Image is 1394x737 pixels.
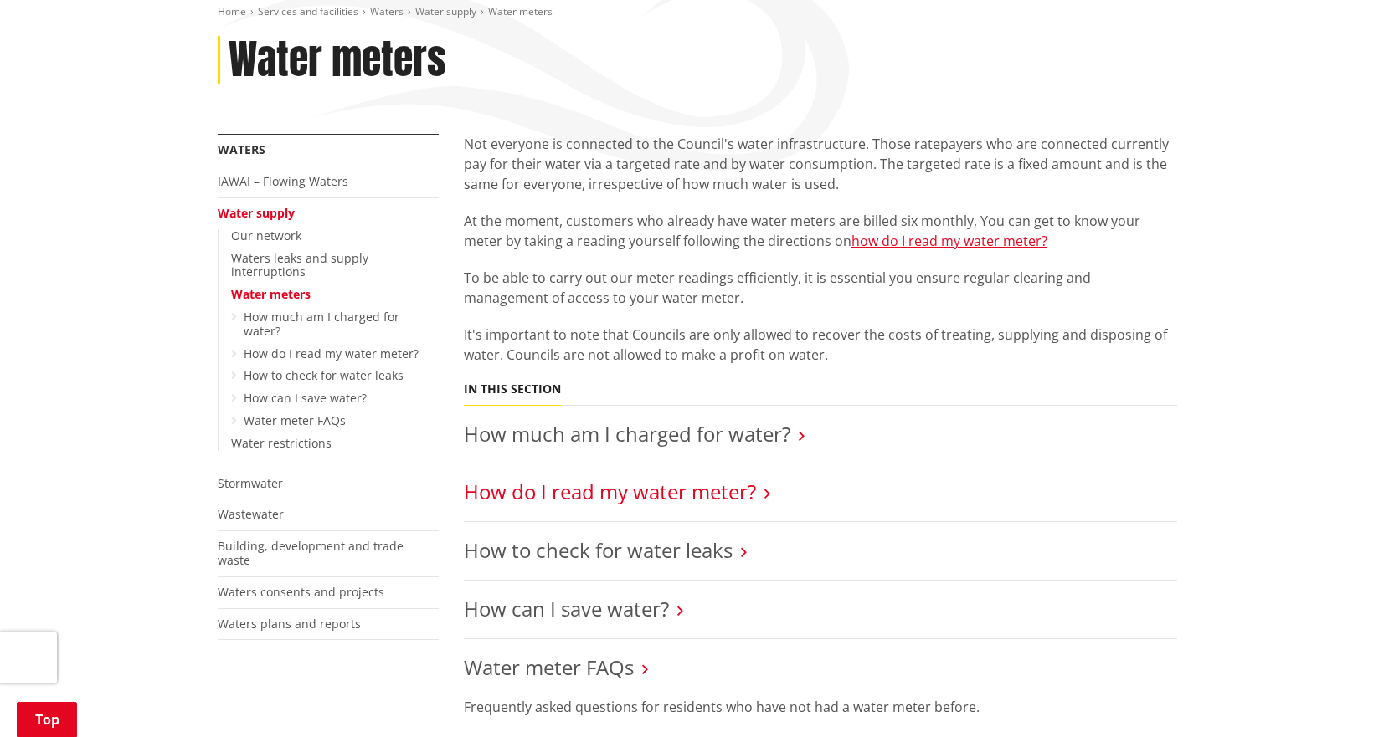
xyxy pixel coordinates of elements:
[464,595,669,622] a: How can I save water?
[464,478,756,505] a: How do I read my water meter?
[488,4,553,18] span: Water meters
[464,536,733,564] a: How to check for water leaks
[229,36,446,84] h1: Water meters
[218,538,404,568] a: Building, development and trade waste
[464,697,1177,717] p: Frequently asked questions for residents who have not had a water meter before.
[218,4,246,18] a: Home
[1317,667,1377,727] iframe: Messenger Launcher
[218,205,295,221] a: Water supply
[244,390,367,406] a: How can I save water?
[231,250,368,280] a: Waters leaks and supply interruptions
[464,211,1177,251] p: At the moment, customers who already have water meters are billed six monthly, You can get to kno...
[464,420,790,448] a: How much am I charged for water?
[415,4,476,18] a: Water supply
[851,232,1047,250] a: how do I read my water meter?
[464,653,634,681] a: Water meter FAQs
[218,141,265,157] a: Waters
[464,134,1177,194] p: Not everyone is connected to the Council's water infrastructure. Those ratepayers who are connect...
[464,268,1177,308] p: To be able to carry out our meter readings efficiently, it is essential you ensure regular cleari...
[231,435,332,451] a: Water restrictions
[244,412,346,428] a: Water meter FAQs
[218,584,384,600] a: Waters consents and projects
[244,309,399,339] a: How much am I charged for water?
[231,228,301,243] a: Our network
[244,367,404,383] a: How to check for water leaks
[218,475,283,491] a: Stormwater
[370,4,404,18] a: Waters
[17,702,77,737] a: Top
[258,4,358,18] a: Services and facilities
[218,506,284,522] a: Wastewater
[464,382,561,397] h5: In this section
[218,5,1177,19] nav: breadcrumb
[218,616,361,632] a: Waters plans and reports
[218,173,348,189] a: IAWAI – Flowing Waters
[231,286,311,302] a: Water meters
[464,325,1177,365] p: It's important to note that Councils are only allowed to recover the costs of treating, supplying...
[244,345,419,361] a: How do I read my water meter?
